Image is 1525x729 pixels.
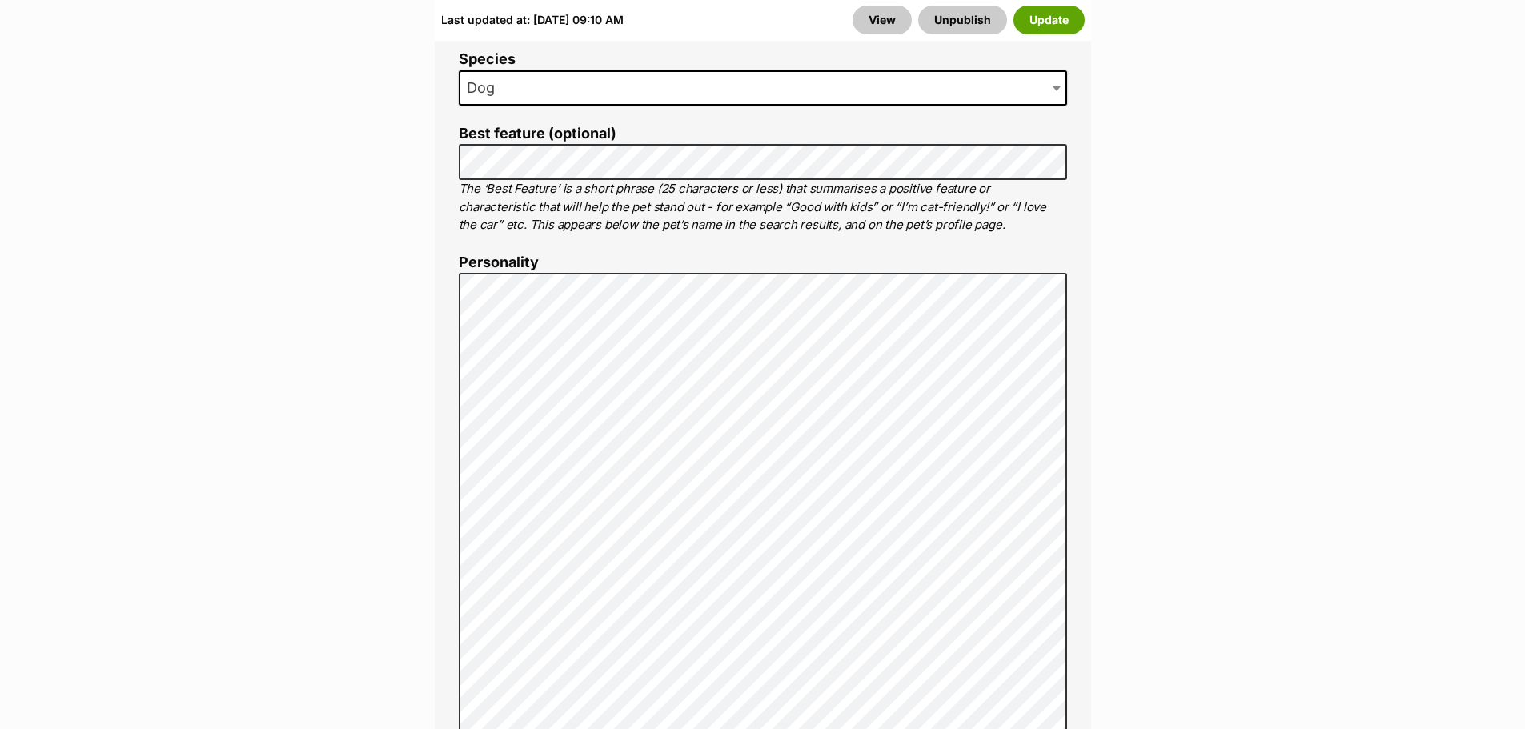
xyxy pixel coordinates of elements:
[459,126,1067,142] label: Best feature (optional)
[853,6,912,34] a: View
[459,254,1067,271] label: Personality
[1013,6,1085,34] button: Update
[918,6,1007,34] button: Unpublish
[459,180,1067,234] p: The ‘Best Feature’ is a short phrase (25 characters or less) that summarises a positive feature o...
[460,77,511,99] span: Dog
[459,51,1067,68] label: Species
[441,6,624,34] div: Last updated at: [DATE] 09:10 AM
[459,70,1067,106] span: Dog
